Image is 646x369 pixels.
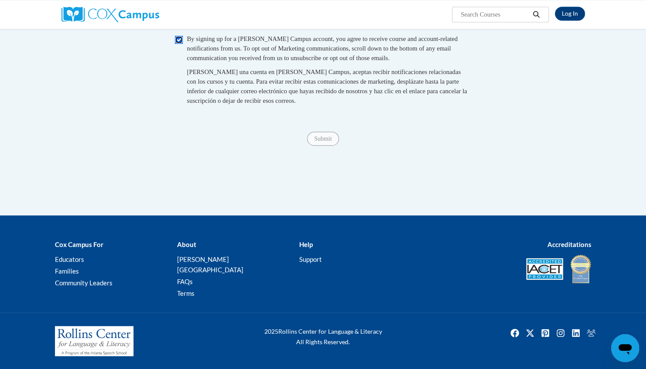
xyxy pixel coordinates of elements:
[55,326,133,356] img: Rollins Center for Language & Literacy - A Program of the Atlanta Speech School
[570,254,591,284] img: IDA® Accredited
[508,326,522,340] a: Facebook
[569,326,583,340] a: Linkedin
[569,326,583,340] img: LinkedIn icon
[538,326,552,340] a: Pinterest
[264,327,278,335] span: 2025
[232,326,415,347] div: Rollins Center for Language & Literacy All Rights Reserved.
[299,240,312,248] b: Help
[55,255,84,263] a: Educators
[460,9,530,20] input: Search Courses
[177,240,196,248] b: About
[55,267,79,274] a: Families
[526,258,563,280] img: Accredited IACET® Provider
[547,240,591,248] b: Accreditations
[584,326,598,340] img: Facebook group icon
[523,326,537,340] img: Twitter icon
[538,326,552,340] img: Pinterest icon
[508,326,522,340] img: Facebook icon
[523,326,537,340] a: Twitter
[177,289,194,297] a: Terms
[554,326,567,340] a: Instagram
[55,240,103,248] b: Cox Campus For
[55,278,113,286] a: Community Leaders
[177,277,192,285] a: FAQs
[584,326,598,340] a: Facebook Group
[187,68,467,104] span: [PERSON_NAME] una cuenta en [PERSON_NAME] Campus, aceptas recibir notificaciones relacionadas con...
[187,35,458,61] span: By signing up for a [PERSON_NAME] Campus account, you agree to receive course and account-related...
[555,7,585,20] a: Log In
[177,255,243,273] a: [PERSON_NAME][GEOGRAPHIC_DATA]
[611,334,639,362] iframe: Button to launch messaging window
[299,255,321,263] a: Support
[530,9,543,20] button: Search
[62,7,159,22] img: Cox Campus
[554,326,567,340] img: Instagram icon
